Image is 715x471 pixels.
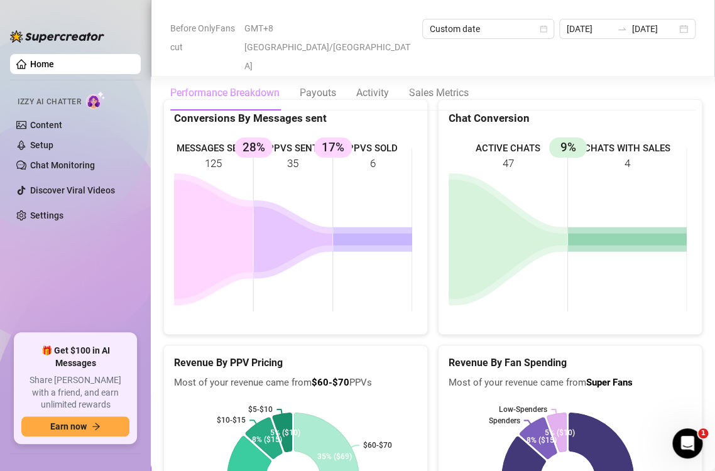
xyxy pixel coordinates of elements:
div: Activity [356,85,389,100]
a: Content [30,120,62,130]
div: Payouts [300,85,336,100]
text: $5-$10 [248,405,273,414]
a: Discover Viral Videos [30,185,115,195]
span: 🎁 Get $100 in AI Messages [21,345,129,369]
img: AI Chatter [86,91,106,109]
span: Most of your revenue came from PPVs [174,376,417,391]
h5: Revenue By PPV Pricing [174,355,417,371]
text: $10-$15 [217,416,246,425]
a: Home [30,59,54,69]
span: swap-right [617,24,627,34]
input: End date [632,22,677,36]
span: calendar [540,25,547,33]
span: Before OnlyFans cut [170,19,236,57]
b: $60-$70 [312,377,349,388]
div: Performance Breakdown [170,85,280,100]
span: GMT+8 [GEOGRAPHIC_DATA]/[GEOGRAPHIC_DATA] [244,19,415,75]
span: to [617,24,627,34]
h5: Revenue By Fan Spending [449,355,692,371]
a: Chat Monitoring [30,160,95,170]
button: Earn nowarrow-right [21,416,129,436]
a: Settings [30,210,63,220]
div: Sales Metrics [409,85,469,100]
span: Most of your revenue came from [449,376,692,391]
span: Custom date [430,19,547,38]
a: Setup [30,140,53,150]
span: Earn now [50,421,87,431]
span: Izzy AI Chatter [18,96,81,108]
div: Conversions By Messages sent [174,110,417,127]
text: $60-$70 [363,441,392,450]
img: logo-BBDzfeDw.svg [10,30,104,43]
text: Spenders [489,416,520,425]
input: Start date [567,22,611,36]
span: Share [PERSON_NAME] with a friend, and earn unlimited rewards [21,374,129,411]
div: Chat Conversion [449,110,692,127]
text: Low-Spenders [499,405,547,414]
b: Super Fans [586,377,633,388]
span: arrow-right [92,422,101,431]
span: 1 [698,428,708,438]
iframe: Intercom live chat [672,428,702,458]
